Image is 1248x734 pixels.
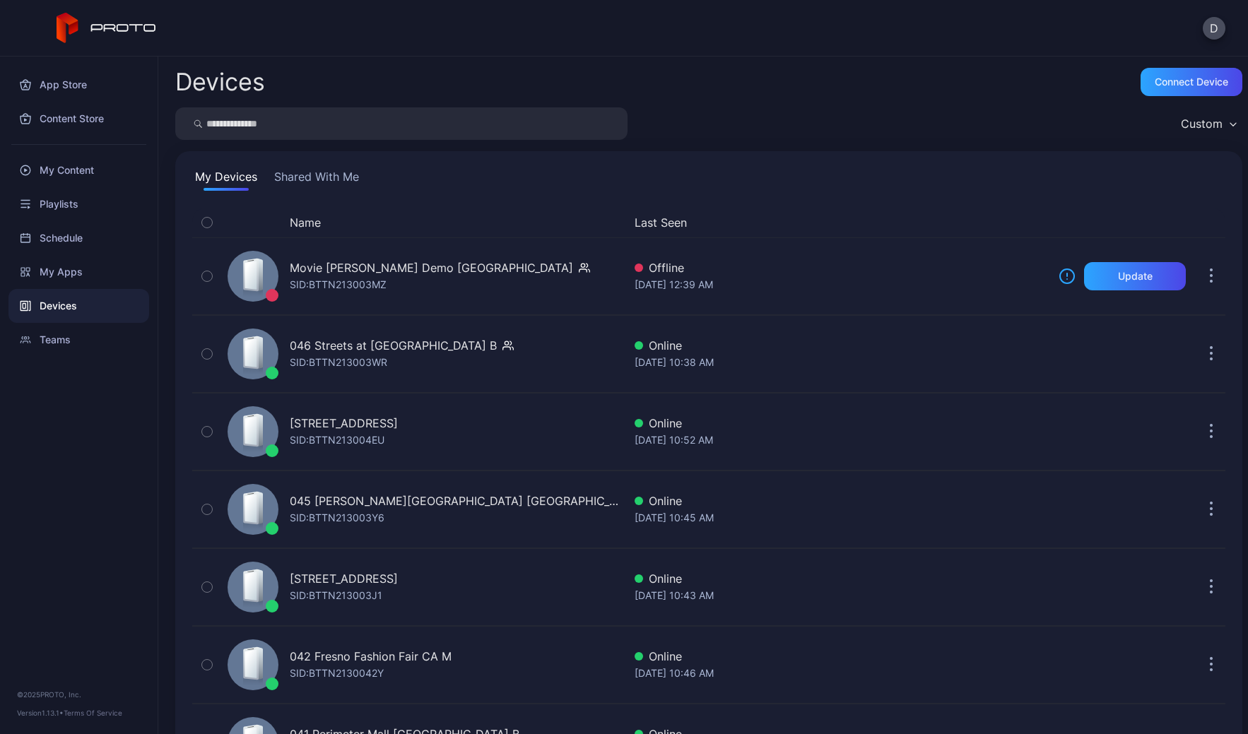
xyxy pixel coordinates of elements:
div: [STREET_ADDRESS] [290,570,398,587]
div: [DATE] 10:52 AM [635,432,1047,449]
button: Update [1084,262,1186,290]
div: Movie [PERSON_NAME] Demo [GEOGRAPHIC_DATA] [290,259,573,276]
div: [DATE] 10:46 AM [635,665,1047,682]
div: Online [635,492,1047,509]
div: Offline [635,259,1047,276]
button: Custom [1174,107,1242,140]
button: Name [290,214,321,231]
div: [DATE] 10:38 AM [635,354,1047,371]
div: Options [1197,214,1225,231]
div: Online [635,415,1047,432]
div: 046 Streets at [GEOGRAPHIC_DATA] B [290,337,497,354]
div: Online [635,648,1047,665]
a: Devices [8,289,149,323]
div: © 2025 PROTO, Inc. [17,689,141,700]
button: Last Seen [635,214,1042,231]
a: My Apps [8,255,149,289]
h2: Devices [175,69,265,95]
div: [DATE] 12:39 AM [635,276,1047,293]
div: SID: BTTN213003WR [290,354,387,371]
div: SID: BTTN213003J1 [290,587,382,604]
a: Schedule [8,221,149,255]
div: SID: BTTN213003MZ [290,276,387,293]
div: Online [635,337,1047,354]
button: My Devices [192,168,260,191]
a: My Content [8,153,149,187]
div: Update [1118,271,1153,282]
a: Terms Of Service [64,709,122,717]
button: Shared With Me [271,168,362,191]
div: [STREET_ADDRESS] [290,415,398,432]
a: Content Store [8,102,149,136]
div: Custom [1181,117,1223,131]
div: [DATE] 10:43 AM [635,587,1047,604]
div: 042 Fresno Fashion Fair CA M [290,648,452,665]
div: SID: BTTN213004EU [290,432,384,449]
a: Teams [8,323,149,357]
button: Connect device [1141,68,1242,96]
div: [DATE] 10:45 AM [635,509,1047,526]
div: Update Device [1053,214,1180,231]
div: SID: BTTN213003Y6 [290,509,384,526]
div: 045 [PERSON_NAME][GEOGRAPHIC_DATA] [GEOGRAPHIC_DATA] [290,492,623,509]
button: D [1203,17,1225,40]
a: Playlists [8,187,149,221]
div: Online [635,570,1047,587]
span: Version 1.13.1 • [17,709,64,717]
a: App Store [8,68,149,102]
div: Connect device [1155,76,1228,88]
div: SID: BTTN2130042Y [290,665,384,682]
